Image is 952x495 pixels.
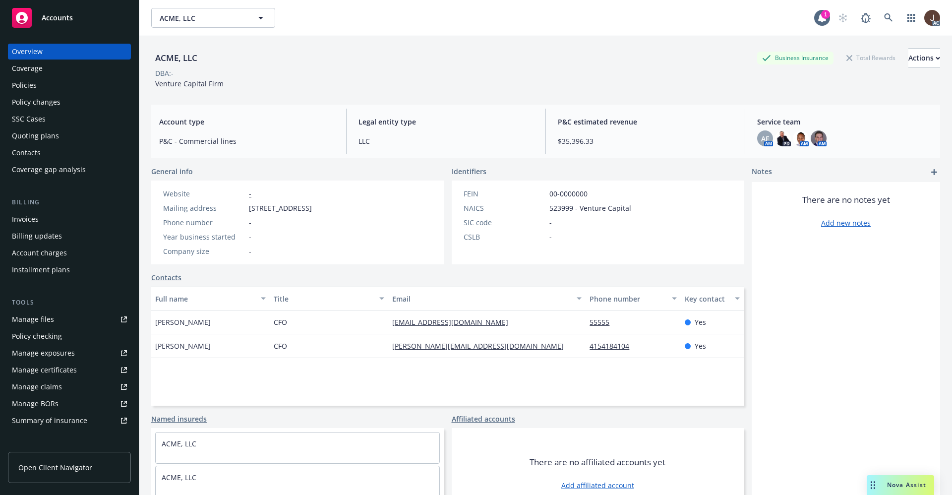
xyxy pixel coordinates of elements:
a: Coverage [8,61,131,76]
img: photo [811,130,827,146]
a: Manage files [8,311,131,327]
a: Contacts [8,145,131,161]
span: - [249,232,251,242]
div: Mailing address [163,203,245,213]
div: Phone number [163,217,245,228]
div: SIC code [464,217,545,228]
div: Website [163,188,245,199]
a: [PERSON_NAME][EMAIL_ADDRESS][DOMAIN_NAME] [392,341,572,351]
img: photo [793,130,809,146]
div: Installment plans [12,262,70,278]
span: 00-0000000 [549,188,588,199]
a: Manage certificates [8,362,131,378]
div: Full name [155,294,255,304]
span: Legal entity type [358,117,534,127]
div: FEIN [464,188,545,199]
span: General info [151,166,193,177]
div: Tools [8,298,131,308]
div: 1 [821,10,830,19]
div: Key contact [685,294,729,304]
a: ACME, LLC [162,473,196,482]
div: Business Insurance [757,52,833,64]
span: Account type [159,117,334,127]
a: Billing updates [8,228,131,244]
span: - [249,246,251,256]
div: Manage files [12,311,54,327]
span: Venture Capital Firm [155,79,224,88]
span: - [249,217,251,228]
a: Add affiliated account [561,480,634,491]
div: Manage certificates [12,362,77,378]
span: Nova Assist [887,481,926,489]
div: Title [274,294,373,304]
a: Coverage gap analysis [8,162,131,178]
a: Manage BORs [8,396,131,412]
a: Policies [8,77,131,93]
span: CFO [274,317,287,327]
div: Summary of insurance [12,413,87,429]
div: Manage BORs [12,396,59,412]
button: ACME, LLC [151,8,275,28]
a: 4154184104 [590,341,637,351]
div: Email [392,294,571,304]
a: [EMAIL_ADDRESS][DOMAIN_NAME] [392,317,516,327]
a: Start snowing [833,8,853,28]
span: 523999 - Venture Capital [549,203,631,213]
a: Manage exposures [8,345,131,361]
a: Contacts [151,272,181,283]
span: LLC [358,136,534,146]
a: Invoices [8,211,131,227]
a: Policy changes [8,94,131,110]
div: Account charges [12,245,67,261]
img: photo [775,130,791,146]
span: P&C estimated revenue [558,117,733,127]
button: Actions [908,48,940,68]
a: Policy checking [8,328,131,344]
span: AF [761,133,769,144]
div: Billing updates [12,228,62,244]
a: Switch app [901,8,921,28]
button: Title [270,287,388,310]
span: Service team [757,117,932,127]
span: Yes [695,317,706,327]
div: Billing [8,197,131,207]
span: - [549,232,552,242]
a: Affiliated accounts [452,414,515,424]
a: Installment plans [8,262,131,278]
div: Year business started [163,232,245,242]
a: Add new notes [821,218,871,228]
a: Manage claims [8,379,131,395]
button: Nova Assist [867,475,934,495]
button: Key contact [681,287,744,310]
span: Identifiers [452,166,486,177]
span: Accounts [42,14,73,22]
button: Phone number [586,287,680,310]
img: photo [924,10,940,26]
a: SSC Cases [8,111,131,127]
div: Company size [163,246,245,256]
a: add [928,166,940,178]
a: 55555 [590,317,617,327]
span: ACME, LLC [160,13,245,23]
div: SSC Cases [12,111,46,127]
div: Phone number [590,294,665,304]
span: Notes [752,166,772,178]
div: Overview [12,44,43,60]
span: There are no affiliated accounts yet [530,456,665,468]
span: Open Client Navigator [18,462,92,473]
span: CFO [274,341,287,351]
span: P&C - Commercial lines [159,136,334,146]
div: Policy changes [12,94,60,110]
div: Drag to move [867,475,879,495]
div: Manage claims [12,379,62,395]
div: Actions [908,49,940,67]
div: Policy checking [12,328,62,344]
div: Coverage [12,61,43,76]
a: Accounts [8,4,131,32]
div: Coverage gap analysis [12,162,86,178]
a: Report a Bug [856,8,876,28]
div: Manage exposures [12,345,75,361]
span: [STREET_ADDRESS] [249,203,312,213]
a: Search [879,8,898,28]
div: Quoting plans [12,128,59,144]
